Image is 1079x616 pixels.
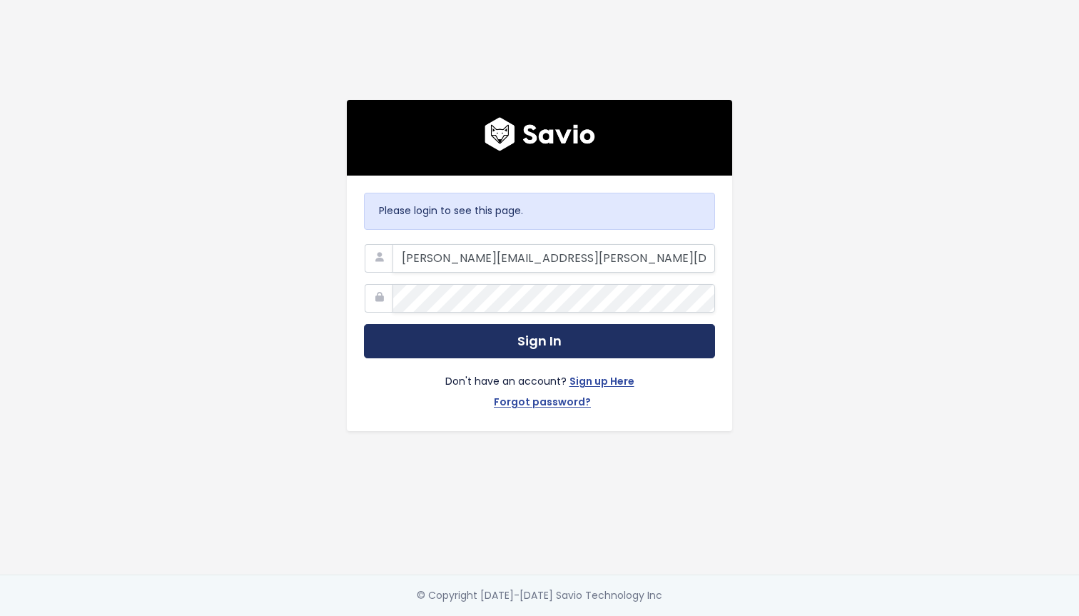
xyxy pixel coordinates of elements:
button: Sign In [364,324,715,359]
a: Forgot password? [494,393,591,414]
div: © Copyright [DATE]-[DATE] Savio Technology Inc [417,587,662,605]
img: logo600x187.a314fd40982d.png [485,117,595,151]
keeper-lock: Open Keeper Popup [689,250,706,267]
p: Please login to see this page. [379,202,700,220]
a: Sign up Here [569,373,634,393]
div: Don't have an account? [364,358,715,414]
input: Your Work Email Address [392,244,715,273]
